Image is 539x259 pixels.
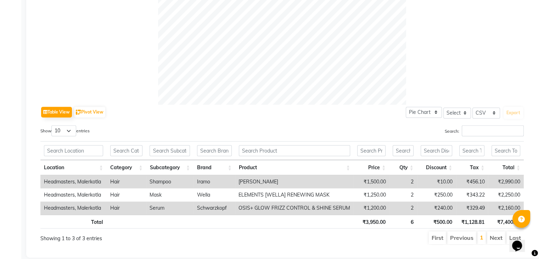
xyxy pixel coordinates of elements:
[235,202,354,215] td: OSIS+ GLOW FRIZZ CONTROL & SHINE SERUM
[492,145,520,156] input: Search Total
[488,202,524,215] td: ₹2,160.00
[488,215,524,228] th: ₹7,400.00
[40,231,236,242] div: Showing 1 to 3 of 3 entries
[509,231,532,252] iframe: chat widget
[107,202,146,215] td: Hair
[44,145,103,156] input: Search Location
[488,188,524,202] td: ₹2,250.00
[51,125,76,136] select: Showentries
[389,202,417,215] td: 2
[146,202,193,215] td: Serum
[445,125,524,136] label: Search:
[456,215,488,228] th: ₹1,128.81
[480,234,483,241] a: 1
[74,107,105,117] button: Pivot View
[40,175,107,188] td: Headmasters, Malerkotla
[456,202,488,215] td: ₹329.49
[40,125,90,136] label: Show entries
[456,160,488,175] th: Tax: activate to sort column ascending
[354,188,389,202] td: ₹1,250.00
[488,160,524,175] th: Total: activate to sort column ascending
[354,215,389,228] th: ₹3,950.00
[40,202,107,215] td: Headmasters, Malerkotla
[235,160,354,175] th: Product: activate to sort column ascending
[110,145,143,156] input: Search Category
[417,160,456,175] th: Discount: activate to sort column ascending
[150,145,190,156] input: Search Subcategory
[417,215,456,228] th: ₹500.00
[193,160,235,175] th: Brand: activate to sort column ascending
[421,145,453,156] input: Search Discount
[357,145,386,156] input: Search Price
[193,188,235,202] td: Wella
[197,145,232,156] input: Search Brand
[417,202,456,215] td: ₹240.00
[417,175,456,188] td: ₹10.00
[146,188,193,202] td: Mask
[354,175,389,188] td: ₹1,500.00
[146,175,193,188] td: Shampoo
[107,188,146,202] td: Hair
[462,125,524,136] input: Search:
[235,188,354,202] td: ELEMENTS [WELLA] RENEWING MASK
[193,175,235,188] td: Iramo
[41,107,72,117] button: Table View
[40,188,107,202] td: Headmasters, Malerkotla
[417,188,456,202] td: ₹250.00
[456,188,488,202] td: ₹343.22
[40,160,107,175] th: Location: activate to sort column ascending
[456,175,488,188] td: ₹456.10
[459,145,484,156] input: Search Tax
[107,175,146,188] td: Hair
[76,110,81,115] img: pivot.png
[354,160,389,175] th: Price: activate to sort column ascending
[389,160,417,175] th: Qty: activate to sort column ascending
[146,160,193,175] th: Subcategory: activate to sort column ascending
[389,188,417,202] td: 2
[239,145,350,156] input: Search Product
[193,202,235,215] td: Schwarzkopf
[488,175,524,188] td: ₹2,990.00
[107,160,146,175] th: Category: activate to sort column ascending
[235,175,354,188] td: [PERSON_NAME]
[354,202,389,215] td: ₹1,200.00
[389,175,417,188] td: 2
[393,145,413,156] input: Search Qty
[389,215,417,228] th: 6
[40,215,107,228] th: Total
[504,107,523,119] button: Export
